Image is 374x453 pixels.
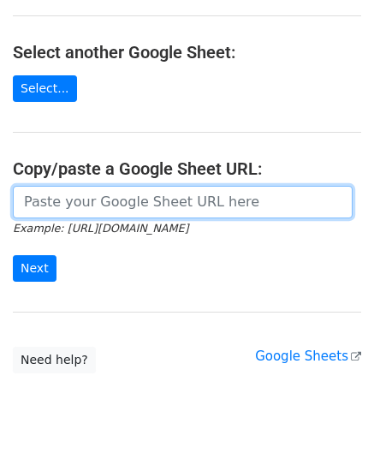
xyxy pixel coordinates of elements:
[288,371,374,453] iframe: Chat Widget
[13,42,361,63] h4: Select another Google Sheet:
[255,349,361,364] a: Google Sheets
[13,222,188,235] small: Example: [URL][DOMAIN_NAME]
[13,255,56,282] input: Next
[13,347,96,373] a: Need help?
[13,75,77,102] a: Select...
[13,158,361,179] h4: Copy/paste a Google Sheet URL:
[13,186,353,218] input: Paste your Google Sheet URL here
